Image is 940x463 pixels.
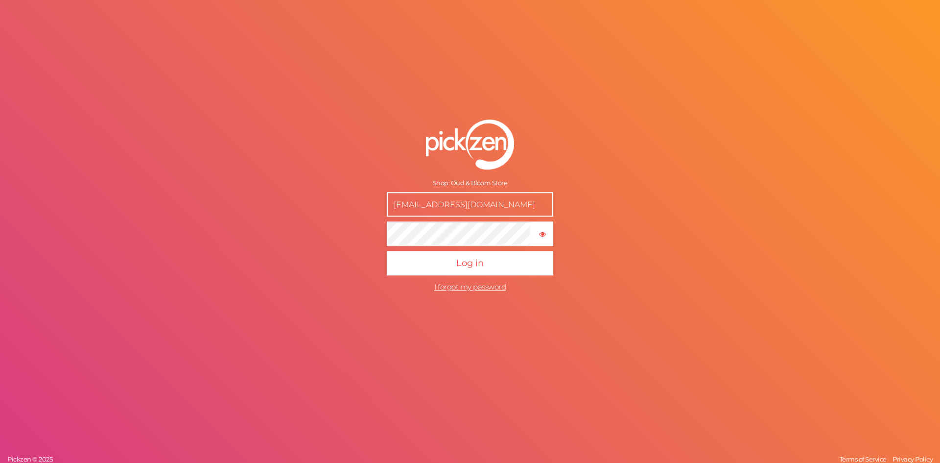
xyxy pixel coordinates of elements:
[5,455,55,463] a: Pickzen © 2025
[426,120,514,170] img: pz-logo-white.png
[387,179,553,187] div: Shop: Oud & Bloom Store
[840,455,887,463] span: Terms of Service
[893,455,933,463] span: Privacy Policy
[434,282,506,292] a: I forgot my password
[837,455,889,463] a: Terms of Service
[387,192,553,217] input: E-mail
[456,258,484,268] span: Log in
[387,251,553,275] button: Log in
[890,455,935,463] a: Privacy Policy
